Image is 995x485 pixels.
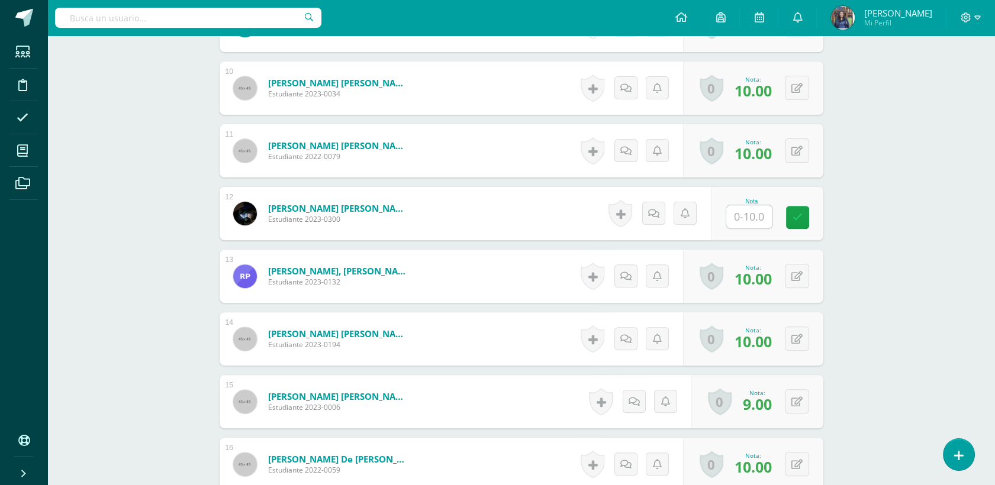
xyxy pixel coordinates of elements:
[268,214,410,224] span: Estudiante 2023-0300
[268,277,410,287] span: Estudiante 2023-0132
[708,388,732,415] a: 0
[268,453,410,465] a: [PERSON_NAME] de [PERSON_NAME]
[233,327,257,351] img: 45x45
[735,269,772,289] span: 10.00
[268,328,410,339] a: [PERSON_NAME] [PERSON_NAME]
[233,390,257,413] img: 45x45
[268,390,410,402] a: [PERSON_NAME] [PERSON_NAME]
[735,451,772,460] div: Nota:
[268,265,410,277] a: [PERSON_NAME], [PERSON_NAME]
[700,263,723,290] a: 0
[268,77,410,89] a: [PERSON_NAME] [PERSON_NAME]
[735,331,772,351] span: 10.00
[268,140,410,151] a: [PERSON_NAME] [PERSON_NAME]
[268,151,410,161] span: Estudiante 2022-0079
[726,205,772,228] input: 0-10.0
[233,264,257,288] img: fd7ce1b6f83d0728603be3ddfd3e1d11.png
[864,7,932,19] span: [PERSON_NAME]
[268,89,410,99] span: Estudiante 2023-0034
[743,389,772,397] div: Nota:
[233,452,257,476] img: 45x45
[233,76,257,100] img: 45x45
[864,18,932,28] span: Mi Perfil
[735,138,772,146] div: Nota:
[268,339,410,350] span: Estudiante 2023-0194
[700,325,723,353] a: 0
[743,394,772,414] span: 9.00
[726,198,778,205] div: Nota
[735,263,772,271] div: Nota:
[700,75,723,102] a: 0
[700,451,723,478] a: 0
[55,8,321,28] input: Busca un usuario...
[233,139,257,163] img: 45x45
[831,6,855,30] img: 97de3abe636775f55b96517d7f939dce.png
[233,202,257,225] img: 98e2c004d1c254c9c674b905696a2176.png
[735,457,772,477] span: 10.00
[268,402,410,412] span: Estudiante 2023-0006
[268,202,410,214] a: [PERSON_NAME] [PERSON_NAME]
[735,75,772,83] div: Nota:
[735,80,772,101] span: 10.00
[735,143,772,163] span: 10.00
[268,465,410,475] span: Estudiante 2022-0059
[700,137,723,164] a: 0
[735,326,772,334] div: Nota:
